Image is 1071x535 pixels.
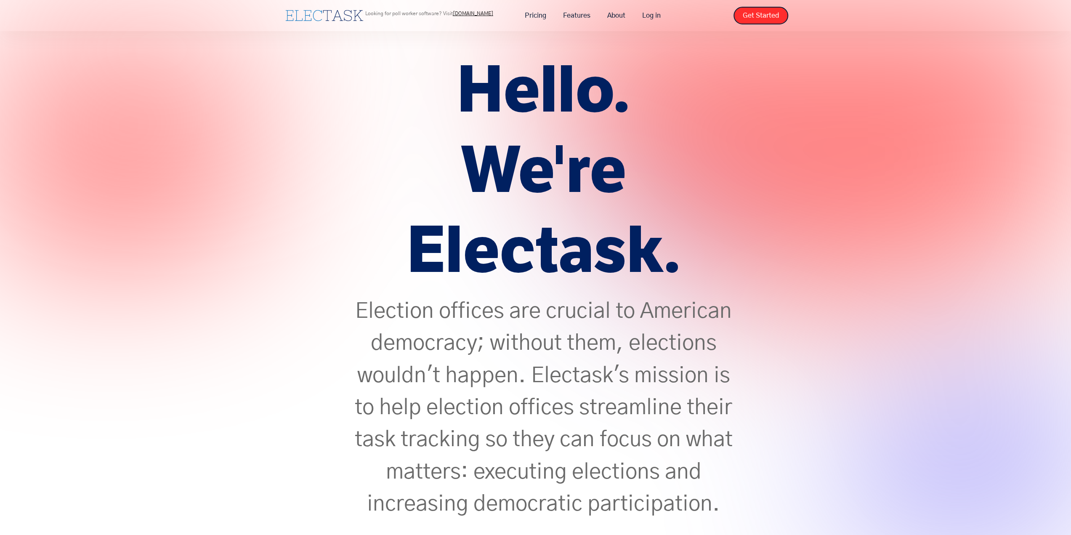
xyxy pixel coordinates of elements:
a: Pricing [516,7,555,24]
a: About [599,7,634,24]
p: Looking for poll worker software? Visit [365,11,493,16]
a: Get Started [733,7,788,24]
a: Log in [634,7,669,24]
h1: Hello. We're Electask. [346,51,741,291]
a: Features [555,7,599,24]
a: [DOMAIN_NAME] [453,11,493,16]
p: Election offices are crucial to American democracy; without them, elections wouldn't happen. Elec... [346,295,741,520]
